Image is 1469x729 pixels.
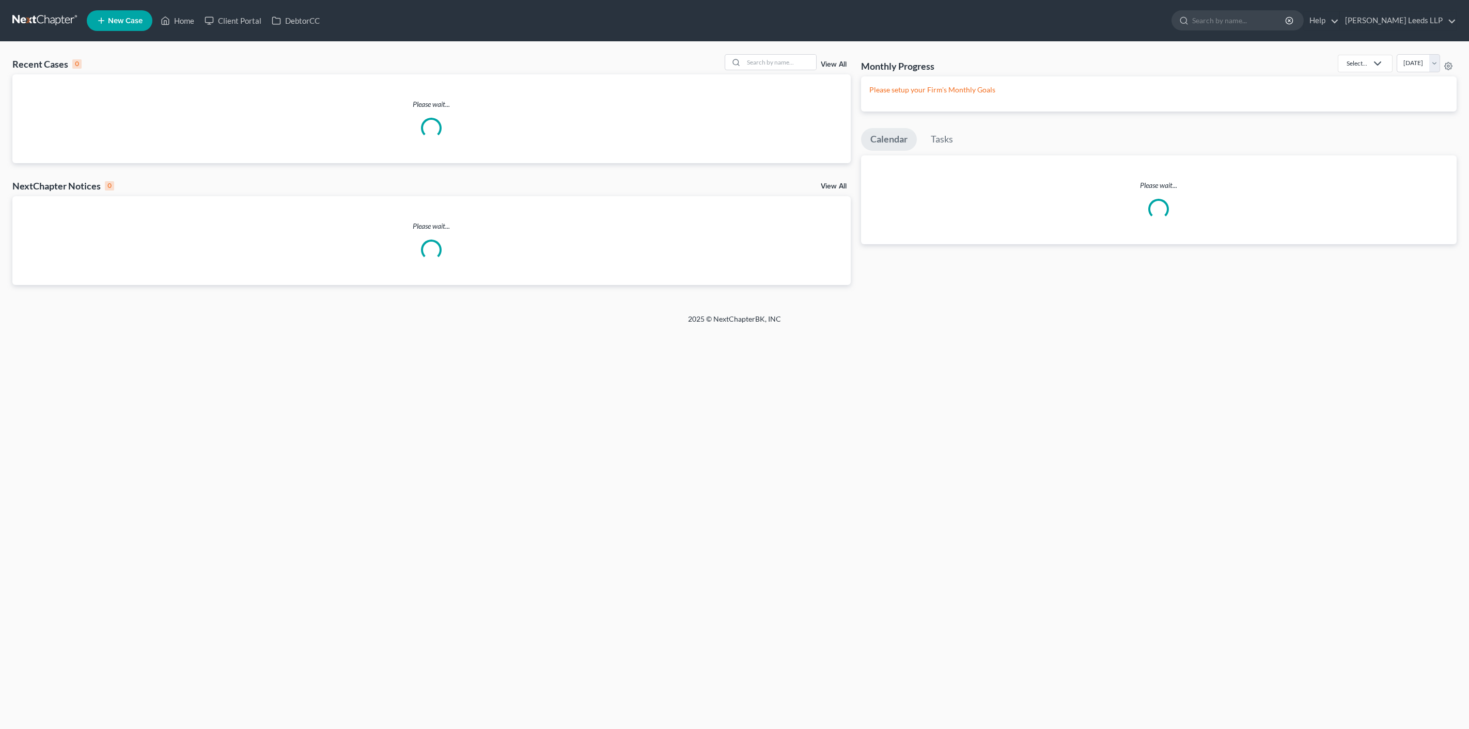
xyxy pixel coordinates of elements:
[12,180,114,192] div: NextChapter Notices
[199,11,267,30] a: Client Portal
[12,221,851,231] p: Please wait...
[861,180,1457,191] p: Please wait...
[821,183,847,190] a: View All
[821,61,847,68] a: View All
[869,85,1448,95] p: Please setup your Firm's Monthly Goals
[1347,59,1367,68] div: Select...
[861,128,917,151] a: Calendar
[108,17,143,25] span: New Case
[861,60,934,72] h3: Monthly Progress
[440,314,1029,332] div: 2025 © NextChapterBK, INC
[744,55,816,70] input: Search by name...
[1340,11,1456,30] a: [PERSON_NAME] Leeds LLP
[267,11,325,30] a: DebtorCC
[155,11,199,30] a: Home
[105,181,114,191] div: 0
[1304,11,1339,30] a: Help
[921,128,962,151] a: Tasks
[12,58,82,70] div: Recent Cases
[72,59,82,69] div: 0
[12,99,851,109] p: Please wait...
[1192,11,1287,30] input: Search by name...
